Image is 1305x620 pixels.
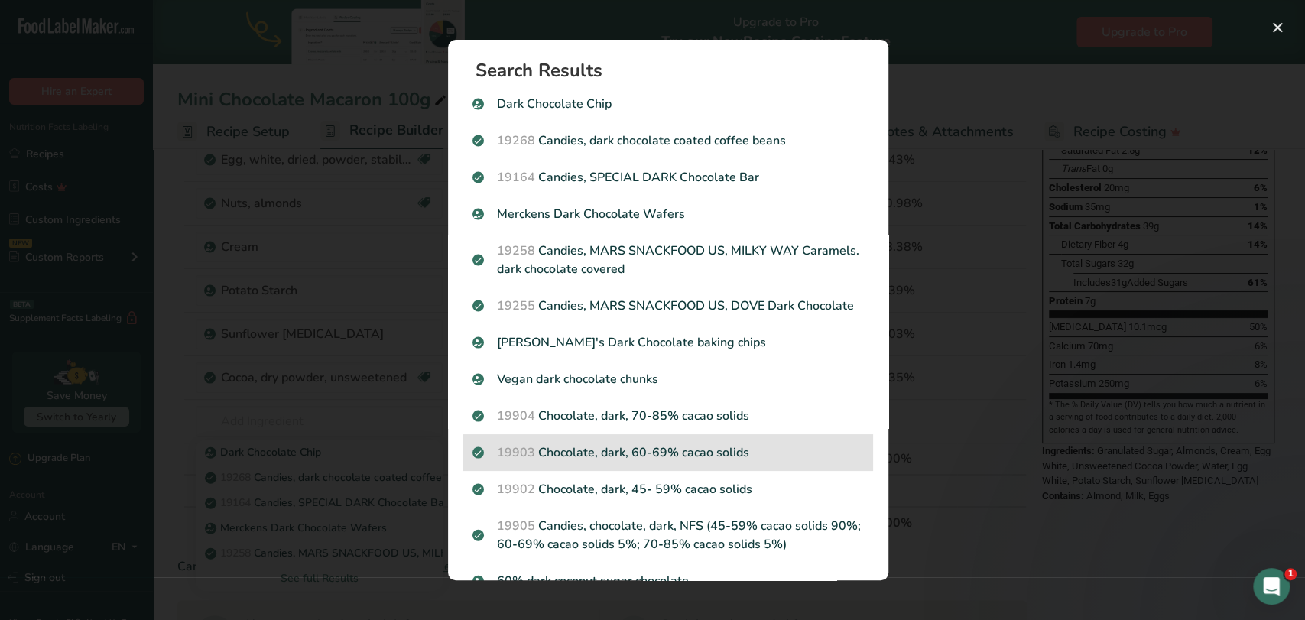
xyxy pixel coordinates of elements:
[16,466,290,573] img: [Free Webinar] What's wrong with this Label?
[164,24,194,55] img: Profile image for Reem
[472,370,864,388] p: Vegan dark chocolate chunks
[497,242,535,259] span: 19258
[22,333,284,362] div: Hire an Expert Services
[31,244,124,260] span: Search for help
[472,131,864,150] p: Candies, dark chocolate coated coffee beans
[472,407,864,425] p: Chocolate, dark, 70-85% cacao solids
[497,444,535,461] span: 19903
[497,481,535,498] span: 19902
[22,273,284,333] div: How to Create and Customize a Compliant Nutrition Label with Food Label Maker
[472,168,864,187] p: Candies, SPECIAL DARK Chocolate Bar
[472,95,864,113] p: Dark Chocolate Chip
[22,362,284,406] div: How to Print Your Labels & Choose the Right Printer
[263,24,291,52] div: Close
[472,242,864,278] p: Candies, MARS SNACKFOOD US, MILKY WAY Caramels. dark chocolate covered
[476,61,873,80] h1: Search Results
[22,406,284,450] div: How Subscription Upgrades Work on [DOMAIN_NAME]
[497,518,535,534] span: 19905
[472,297,864,315] p: Candies, MARS SNACKFOOD US, DOVE Dark Chocolate
[31,368,256,400] div: How to Print Your Labels & Choose the Right Printer
[31,412,256,444] div: How Subscription Upgrades Work on [DOMAIN_NAME]
[497,132,535,149] span: 19268
[222,24,252,55] img: Profile image for Rana
[472,480,864,498] p: Chocolate, dark, 45- 59% cacao solids
[229,477,306,538] button: News
[472,517,864,553] p: Candies, chocolate, dark, NFS (45-59% cacao solids 90%; 60-69% cacao solids 5%; 70-85% cacao soli...
[153,477,229,538] button: Help
[15,180,291,222] div: Send us a message
[472,572,864,590] p: 60% dark coconut sugar chocolate
[253,515,282,526] span: News
[472,205,864,223] p: Merckens Dark Chocolate Wafers
[193,24,223,55] img: Profile image for Rachelle
[1253,568,1290,605] iframe: Intercom live chat
[31,339,256,355] div: Hire an Expert Services
[497,407,535,424] span: 19904
[22,236,284,267] button: Search for help
[31,135,275,161] p: How can we help?
[472,443,864,462] p: Chocolate, dark, 60-69% cacao solids
[472,333,864,352] p: [PERSON_NAME]'s Dark Chocolate baking chips
[179,515,203,526] span: Help
[89,515,141,526] span: Messages
[497,169,535,186] span: 19164
[31,193,255,209] div: Send us a message
[76,477,153,538] button: Messages
[497,297,535,314] span: 19255
[1284,568,1297,580] span: 1
[31,34,133,48] img: logo
[31,109,275,135] p: Hi [PERSON_NAME]
[31,279,256,327] div: How to Create and Customize a Compliant Nutrition Label with Food Label Maker
[21,515,55,526] span: Home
